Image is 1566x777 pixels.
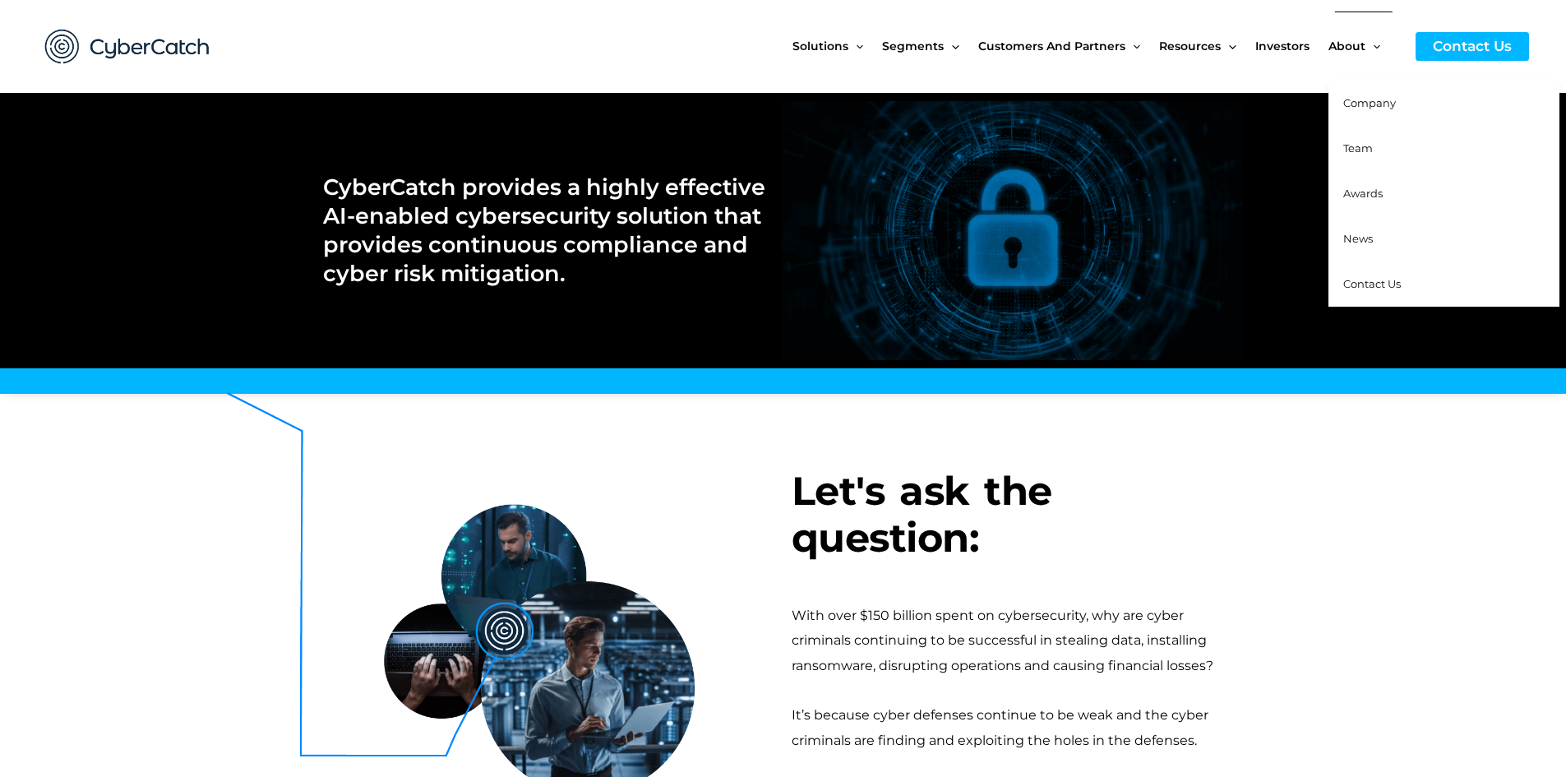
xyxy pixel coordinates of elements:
a: Awards [1328,171,1559,216]
div: With over $150 billion spent on cybersecurity, why are cyber criminals continuing to be successfu... [792,604,1244,678]
span: Menu Toggle [848,12,863,81]
span: Menu Toggle [1365,12,1380,81]
a: Investors [1255,12,1328,81]
span: Awards [1343,187,1383,200]
nav: Site Navigation: New Main Menu [792,12,1399,81]
div: It’s because cyber defenses continue to be weak and the cyber criminals are finding and exploitin... [792,703,1244,753]
a: Company [1328,81,1559,126]
span: Contact Us [1343,277,1401,290]
a: Contact Us [1416,32,1529,61]
span: Menu Toggle [1221,12,1236,81]
a: Contact Us [1328,261,1559,307]
span: About [1328,12,1365,81]
span: Investors [1255,12,1310,81]
span: Menu Toggle [944,12,959,81]
img: CyberCatch [29,12,226,81]
span: Resources [1159,12,1221,81]
a: Team [1328,126,1559,171]
span: Segments [882,12,944,81]
h3: Let's ask the question: [792,468,1244,562]
span: Customers and Partners [978,12,1125,81]
a: News [1328,216,1559,261]
span: News [1343,232,1373,245]
span: Solutions [792,12,848,81]
span: Menu Toggle [1125,12,1140,81]
span: Company [1343,96,1396,109]
span: Team [1343,141,1373,155]
h2: CyberCatch provides a highly effective AI-enabled cybersecurity solution that provides continuous... [323,173,766,288]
